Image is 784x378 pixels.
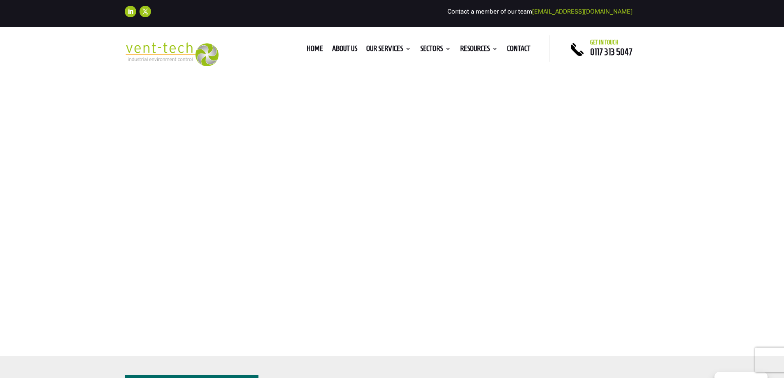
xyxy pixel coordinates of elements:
span: Get in touch [590,39,619,46]
a: 0117 313 5047 [590,47,633,57]
a: About us [332,46,357,55]
a: Home [307,46,323,55]
a: Sectors [420,46,451,55]
a: Contact [507,46,530,55]
a: [EMAIL_ADDRESS][DOMAIN_NAME] [532,8,633,15]
a: Follow on X [140,6,151,17]
a: Resources [460,46,498,55]
span: Contact a member of our team [447,8,633,15]
a: Our Services [366,46,411,55]
a: Follow on LinkedIn [125,6,136,17]
img: 2023-09-27T08_35_16.549ZVENT-TECH---Clear-background [125,42,219,67]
